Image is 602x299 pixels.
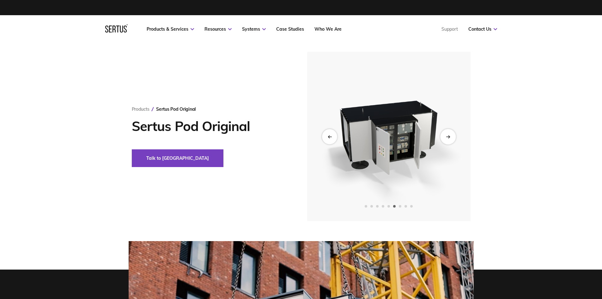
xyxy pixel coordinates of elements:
[488,226,602,299] iframe: Chat Widget
[147,26,194,32] a: Products & Services
[468,26,497,32] a: Contact Us
[132,118,288,134] h1: Sertus Pod Original
[365,205,367,208] span: Go to slide 1
[132,149,223,167] button: Talk to [GEOGRAPHIC_DATA]
[404,205,407,208] span: Go to slide 8
[242,26,266,32] a: Systems
[399,205,401,208] span: Go to slide 7
[382,205,384,208] span: Go to slide 4
[387,205,390,208] span: Go to slide 5
[410,205,413,208] span: Go to slide 9
[440,129,456,144] div: Next slide
[276,26,304,32] a: Case Studies
[132,106,149,112] a: Products
[376,205,379,208] span: Go to slide 3
[370,205,373,208] span: Go to slide 2
[314,26,342,32] a: Who We Are
[204,26,232,32] a: Resources
[441,26,458,32] a: Support
[322,129,337,144] div: Previous slide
